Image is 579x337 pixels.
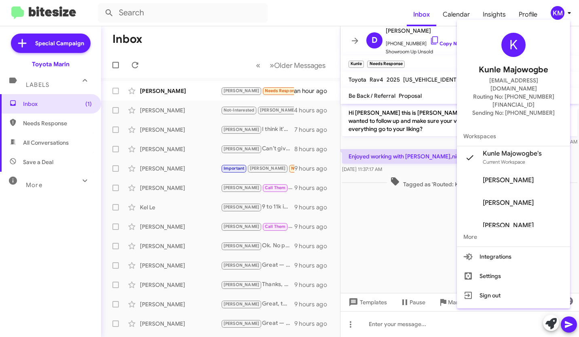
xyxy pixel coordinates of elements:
[479,63,548,76] span: Kunle Majowogbe
[457,247,570,266] button: Integrations
[483,199,534,207] span: [PERSON_NAME]
[457,266,570,286] button: Settings
[457,227,570,246] span: More
[483,176,534,184] span: [PERSON_NAME]
[483,159,525,165] span: Current Workspace
[457,126,570,146] span: Workspaces
[467,76,560,93] span: [EMAIL_ADDRESS][DOMAIN_NAME]
[472,109,555,117] span: Sending No: [PHONE_NUMBER]
[467,93,560,109] span: Routing No: [PHONE_NUMBER][FINANCIAL_ID]
[483,221,534,230] span: [PERSON_NAME]
[483,150,542,158] span: Kunle Majowogbe's
[457,286,570,305] button: Sign out
[501,33,526,57] div: K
